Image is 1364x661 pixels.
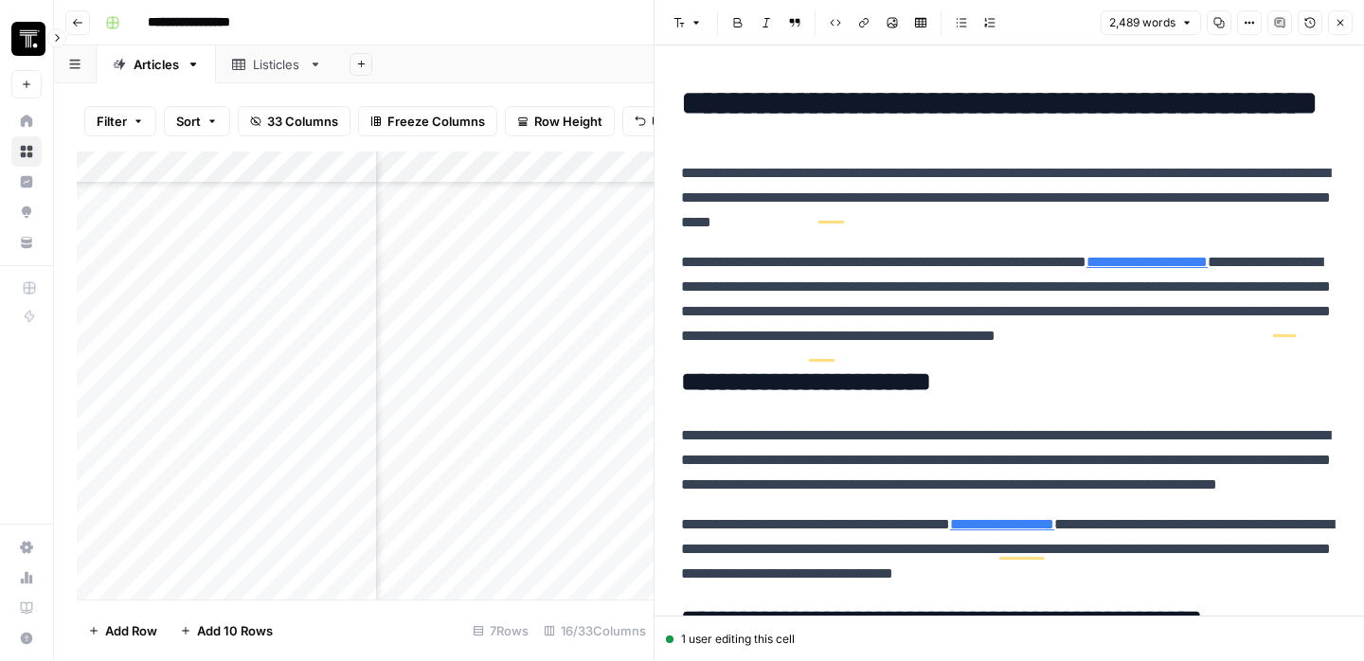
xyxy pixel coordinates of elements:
[216,45,338,83] a: Listicles
[105,621,157,640] span: Add Row
[238,106,350,136] button: 33 Columns
[197,621,273,640] span: Add 10 Rows
[534,112,602,131] span: Row Height
[11,623,42,653] button: Help + Support
[536,616,654,646] div: 16/33 Columns
[505,106,615,136] button: Row Height
[666,631,1353,648] div: 1 user editing this cell
[11,532,42,563] a: Settings
[169,616,284,646] button: Add 10 Rows
[11,563,42,593] a: Usage
[358,106,497,136] button: Freeze Columns
[97,112,127,131] span: Filter
[176,112,201,131] span: Sort
[164,106,230,136] button: Sort
[11,197,42,227] a: Opportunities
[11,15,42,63] button: Workspace: Thoughtspot
[11,106,42,136] a: Home
[11,227,42,258] a: Your Data
[84,106,156,136] button: Filter
[267,112,338,131] span: 33 Columns
[253,55,301,74] div: Listicles
[97,45,216,83] a: Articles
[134,55,179,74] div: Articles
[1109,14,1176,31] span: 2,489 words
[11,136,42,167] a: Browse
[465,616,536,646] div: 7 Rows
[11,593,42,623] a: Learning Hub
[387,112,485,131] span: Freeze Columns
[11,22,45,56] img: Thoughtspot Logo
[1101,10,1201,35] button: 2,489 words
[77,616,169,646] button: Add Row
[11,167,42,197] a: Insights
[622,106,696,136] button: Undo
